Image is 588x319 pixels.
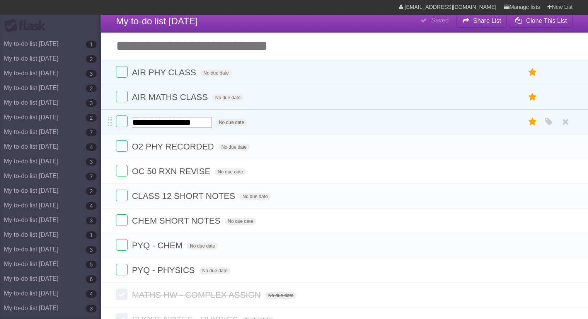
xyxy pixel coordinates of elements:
[187,243,218,249] span: No due date
[116,190,128,201] label: Done
[116,66,128,78] label: Done
[212,94,244,101] span: No due date
[199,267,230,274] span: No due date
[4,19,50,33] div: Flask
[116,91,128,102] label: Done
[526,17,567,24] b: Clone This List
[86,173,97,180] b: 7
[86,129,97,136] b: 7
[86,70,97,78] b: 3
[86,85,97,92] b: 2
[86,305,97,312] b: 3
[456,14,507,28] button: Share List
[200,70,232,76] span: No due date
[116,239,128,251] label: Done
[116,264,128,275] label: Done
[86,143,97,151] b: 4
[86,217,97,224] b: 3
[86,55,97,63] b: 2
[132,191,237,201] span: CLASS 12 SHORT NOTES
[218,144,250,151] span: No due date
[132,92,210,102] span: AIR MATHS CLASS
[86,114,97,122] b: 2
[525,66,540,79] label: Star task
[116,214,128,226] label: Done
[86,158,97,166] b: 3
[225,218,256,225] span: No due date
[86,275,97,283] b: 6
[132,68,198,77] span: AIR PHY CLASS
[525,115,540,128] label: Star task
[116,115,128,127] label: Done
[265,292,297,299] span: No due date
[86,246,97,254] b: 3
[116,165,128,176] label: Done
[525,91,540,104] label: Star task
[86,231,97,239] b: 1
[132,265,197,275] span: PYQ - PHYSICS
[132,166,212,176] span: OC 50 RXN REVISE
[509,14,573,28] button: Clone This List
[431,17,448,24] b: Saved
[86,41,97,48] b: 1
[215,168,246,175] span: No due date
[116,140,128,152] label: Done
[473,17,501,24] b: Share List
[86,261,97,268] b: 5
[86,290,97,298] b: 4
[116,288,128,300] label: Done
[132,216,222,226] span: CHEM SHORT NOTES
[86,187,97,195] b: 2
[132,290,262,300] span: MATHS HW - COMPLEX ASSIGN
[86,202,97,210] b: 4
[116,16,198,26] span: My to-do list [DATE]
[216,119,247,126] span: No due date
[132,241,184,250] span: PYQ - CHEM
[239,193,271,200] span: No due date
[132,142,216,151] span: O2 PHY RECORDED
[86,99,97,107] b: 3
